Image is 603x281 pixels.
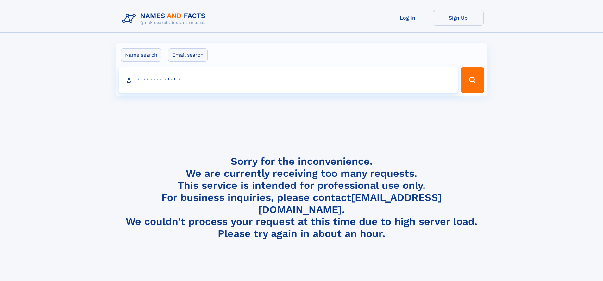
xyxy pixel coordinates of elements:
[168,48,208,62] label: Email search
[120,10,211,27] img: Logo Names and Facts
[461,67,484,93] button: Search Button
[382,10,433,26] a: Log In
[433,10,484,26] a: Sign Up
[120,155,484,240] h4: Sorry for the inconvenience. We are currently receiving too many requests. This service is intend...
[258,191,442,215] a: [EMAIL_ADDRESS][DOMAIN_NAME]
[119,67,458,93] input: search input
[121,48,161,62] label: Name search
